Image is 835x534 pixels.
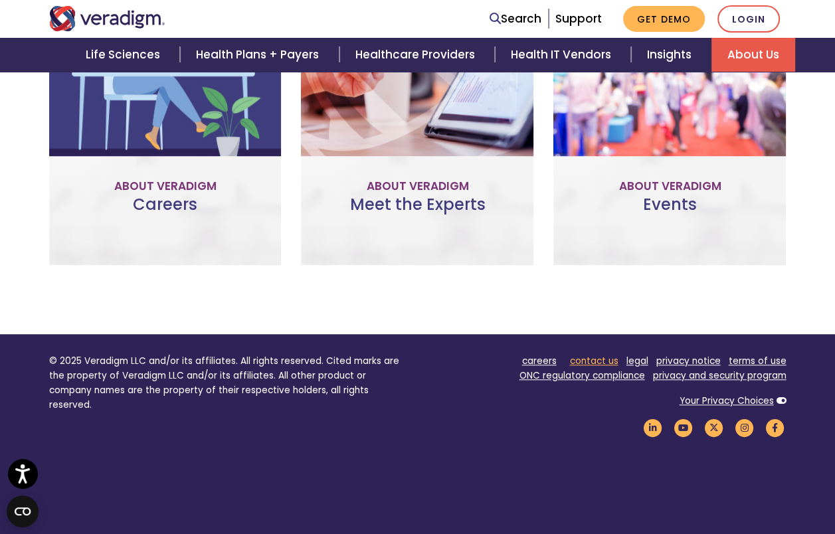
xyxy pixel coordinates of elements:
[60,195,271,234] h3: Careers
[495,38,631,72] a: Health IT Vendors
[312,177,523,195] p: About Veradigm
[519,369,645,382] a: ONC regulatory compliance
[570,355,618,367] a: contact us
[180,38,339,72] a: Health Plans + Payers
[555,11,602,27] a: Support
[656,355,721,367] a: privacy notice
[711,38,795,72] a: About Us
[312,195,523,234] h3: Meet the Experts
[653,369,787,382] a: privacy and security program
[623,6,705,32] a: Get Demo
[522,355,557,367] a: careers
[680,395,774,407] a: Your Privacy Choices
[564,195,775,234] h3: Events
[733,421,756,434] a: Veradigm Instagram Link
[60,177,271,195] p: About Veradigm
[49,354,408,412] p: © 2025 Veradigm LLC and/or its affiliates. All rights reserved. Cited marks are the property of V...
[7,495,39,527] button: Open CMP widget
[626,355,648,367] a: legal
[703,421,725,434] a: Veradigm Twitter Link
[631,38,711,72] a: Insights
[564,177,775,195] p: About Veradigm
[729,355,787,367] a: terms of use
[581,439,819,518] iframe: Drift Chat Widget
[672,421,695,434] a: Veradigm YouTube Link
[717,5,780,33] a: Login
[764,421,787,434] a: Veradigm Facebook Link
[339,38,495,72] a: Healthcare Providers
[642,421,664,434] a: Veradigm LinkedIn Link
[70,38,180,72] a: Life Sciences
[49,6,165,31] img: Veradigm logo
[490,10,541,28] a: Search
